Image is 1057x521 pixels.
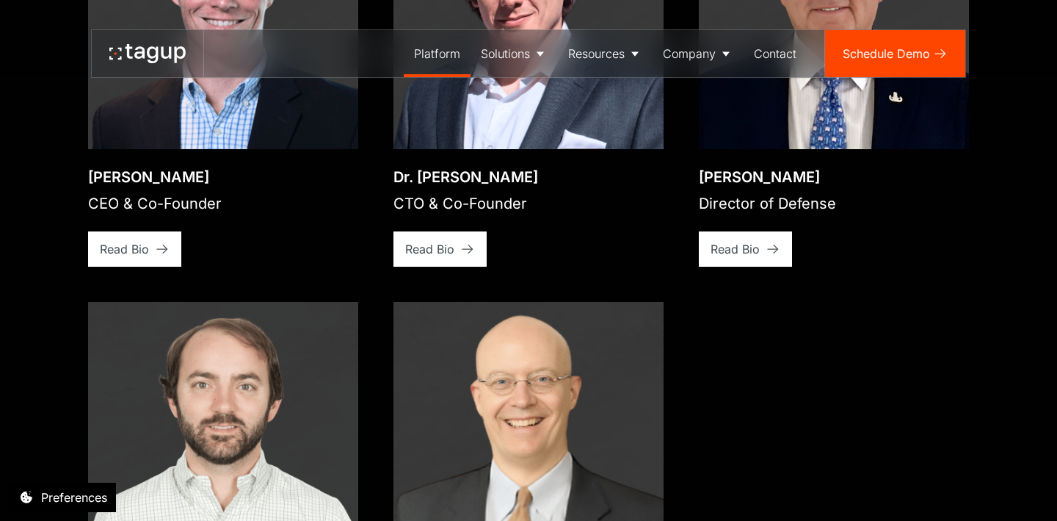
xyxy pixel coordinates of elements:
div: Contact [754,45,796,62]
div: [PERSON_NAME] [699,167,836,187]
div: Schedule Demo [843,45,930,62]
a: Read Bio [88,231,181,267]
div: Read Bio [405,240,454,258]
a: Platform [404,30,471,77]
div: Open bio popup [393,148,393,149]
div: [PERSON_NAME] [88,167,222,187]
a: Solutions [471,30,558,77]
div: Resources [568,45,625,62]
div: CEO & Co-Founder [88,193,222,214]
div: Read Bio [711,240,760,258]
a: Schedule Demo [825,30,965,77]
div: CTO & Co-Founder [393,193,538,214]
a: Resources [558,30,653,77]
div: Read Bio [100,240,149,258]
div: Dr. [PERSON_NAME] [393,167,538,187]
a: Read Bio [699,231,792,267]
div: Preferences [41,489,107,506]
div: Solutions [481,45,530,62]
div: Company [663,45,716,62]
div: Platform [414,45,460,62]
div: Open bio popup [87,148,88,149]
a: Company [653,30,744,77]
a: Contact [744,30,807,77]
div: Open bio popup [698,148,699,149]
div: Director of Defense [699,193,836,214]
a: Read Bio [393,231,487,267]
